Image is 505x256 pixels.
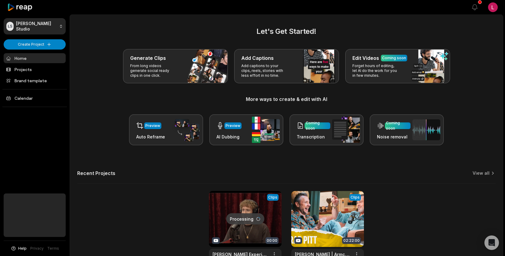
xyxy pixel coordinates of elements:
h3: Generate Clips [130,54,166,62]
a: Terms [47,246,59,251]
p: From long videos generate social ready clips in one click. [130,63,177,78]
h3: More ways to create & edit with AI [77,96,496,103]
h3: Add Captions [241,54,274,62]
a: Calendar [4,93,66,103]
h3: Auto Reframe [136,134,165,140]
button: Create Project [4,39,66,50]
div: Preview [226,123,240,128]
button: Help [11,246,27,251]
h3: Noise removal [377,134,411,140]
p: Add captions to your clips, reels, stories with less effort in no time. [241,63,288,78]
a: Brand template [4,76,66,86]
span: Help [18,246,27,251]
a: Privacy [30,246,44,251]
h3: Transcription [297,134,330,140]
div: Preview [145,123,160,128]
h3: AI Dubbing [216,134,242,140]
img: transcription.png [332,117,360,143]
p: Forget hours of editing, let AI do the work for you in few minutes. [352,63,399,78]
div: Coming soon [306,120,329,131]
h2: Recent Projects [77,170,115,176]
h3: Edit Videos [352,54,379,62]
div: LS [6,22,14,31]
div: Coming soon [386,120,409,131]
a: View all [473,170,490,176]
img: noise_removal.png [412,119,440,140]
img: auto_reframe.png [172,118,200,142]
a: Projects [4,64,66,74]
img: ai_dubbing.png [252,117,280,143]
div: Coming soon [382,55,406,61]
a: Home [4,53,66,63]
h2: Let's Get Started! [77,26,496,37]
p: [PERSON_NAME] Studio [16,21,57,32]
div: Open Intercom Messenger [484,235,499,250]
